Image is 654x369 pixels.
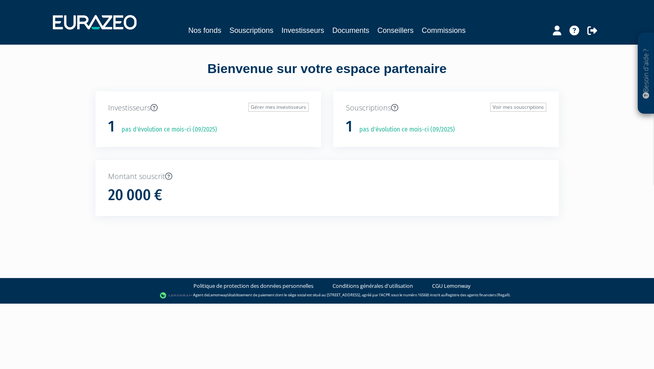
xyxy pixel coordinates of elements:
a: Nos fonds [188,25,221,36]
p: pas d'évolution ce mois-ci (09/2025) [354,125,455,134]
a: Conseillers [378,25,414,36]
a: Souscriptions [229,25,273,36]
h1: 1 [346,118,352,135]
a: Voir mes souscriptions [490,103,546,112]
a: Lemonway [209,292,227,298]
h1: 20 000 € [108,187,162,204]
a: Conditions générales d'utilisation [332,282,413,290]
a: Politique de protection des données personnelles [193,282,313,290]
a: Gérer mes investisseurs [248,103,309,112]
p: pas d'évolution ce mois-ci (09/2025) [116,125,217,134]
div: Bienvenue sur votre espace partenaire [89,60,565,91]
a: Commissions [422,25,466,36]
img: logo-lemonway.png [160,291,191,300]
img: 1732889491-logotype_eurazeo_blanc_rvb.png [53,15,137,30]
p: Montant souscrit [108,171,546,182]
a: Investisseurs [281,25,324,36]
p: Investisseurs [108,103,309,113]
h1: 1 [108,118,115,135]
a: CGU Lemonway [432,282,471,290]
p: Souscriptions [346,103,546,113]
p: Besoin d'aide ? [641,37,651,110]
a: Documents [332,25,369,36]
a: Registre des agents financiers (Regafi) [445,292,510,298]
div: - Agent de (établissement de paiement dont le siège social est situé au [STREET_ADDRESS], agréé p... [8,291,646,300]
